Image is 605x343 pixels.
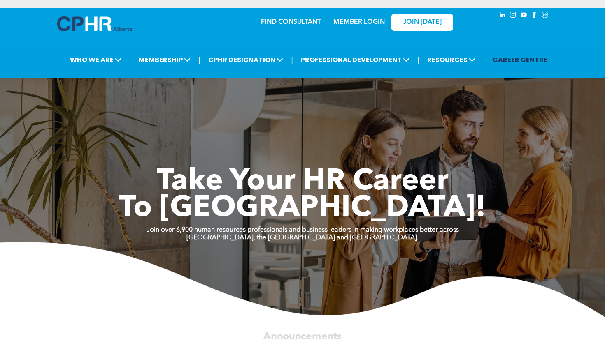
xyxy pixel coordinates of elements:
[498,10,507,21] a: linkedin
[508,10,517,21] a: instagram
[263,331,341,341] span: Announcements
[129,51,131,68] li: |
[119,194,486,223] span: To [GEOGRAPHIC_DATA]!
[333,19,385,25] a: MEMBER LOGIN
[57,16,132,31] img: A blue and white logo for cp alberta
[67,52,124,67] span: WHO WE ARE
[186,235,419,241] strong: [GEOGRAPHIC_DATA], the [GEOGRAPHIC_DATA] and [GEOGRAPHIC_DATA].
[291,51,293,68] li: |
[490,52,550,67] a: CAREER CENTRE
[530,10,539,21] a: facebook
[391,14,453,31] a: JOIN [DATE]
[425,52,478,67] span: RESOURCES
[147,227,459,233] strong: Join over 6,900 human resources professionals and business leaders in making workplaces better ac...
[136,52,193,67] span: MEMBERSHIP
[198,51,200,68] li: |
[483,51,485,68] li: |
[261,19,321,25] a: FIND CONSULTANT
[206,52,286,67] span: CPHR DESIGNATION
[519,10,528,21] a: youtube
[157,167,449,197] span: Take Your HR Career
[540,10,549,21] a: Social network
[298,52,412,67] span: PROFESSIONAL DEVELOPMENT
[417,51,419,68] li: |
[403,18,442,26] span: JOIN [DATE]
